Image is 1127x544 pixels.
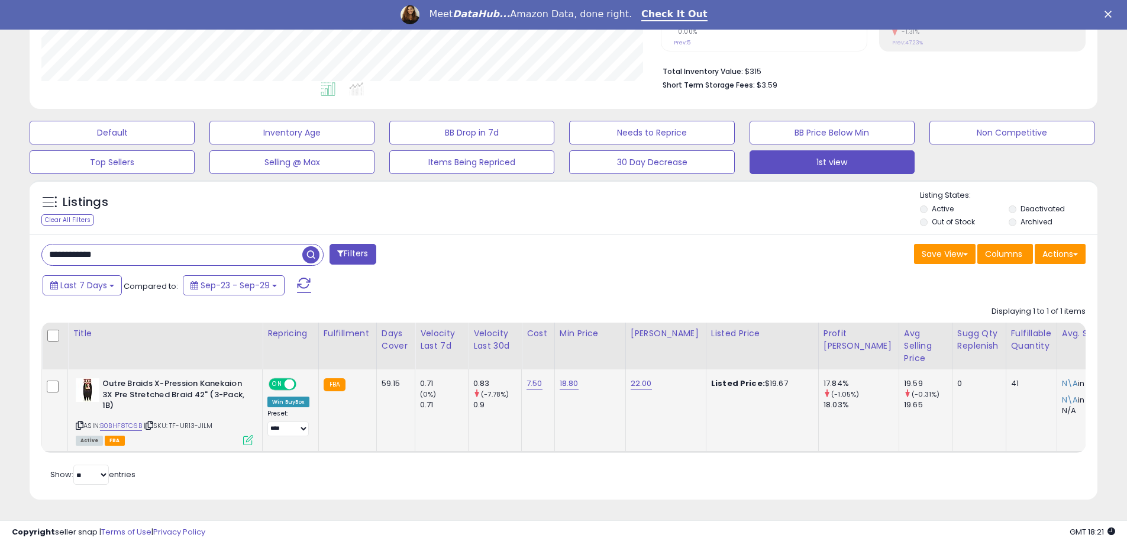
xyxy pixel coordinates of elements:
div: Avg Selling Price [904,327,947,365]
button: Needs to Reprice [569,121,734,144]
span: 702379011 [1085,378,1126,389]
span: N\A [1062,394,1078,405]
button: Selling @ Max [209,150,374,174]
a: 7.50 [527,378,542,390]
button: Items Being Repriced [389,150,554,174]
button: Top Sellers [30,150,195,174]
div: 18.03% [824,400,899,410]
div: Profit [PERSON_NAME] [824,327,894,352]
small: FBA [324,378,345,391]
b: Total Inventory Value: [663,66,743,76]
a: Privacy Policy [153,526,205,537]
div: Win BuyBox [267,397,309,407]
span: Columns [985,248,1022,260]
button: Inventory Age [209,121,374,144]
button: Save View [914,244,976,264]
label: Active [932,204,954,214]
th: Please note that this number is a calculation based on your required days of coverage and your ve... [952,323,1006,369]
div: Min Price [560,327,621,340]
a: Terms of Use [101,526,151,537]
div: 17.84% [824,378,899,389]
div: Close [1105,11,1116,18]
button: Non Competitive [929,121,1094,144]
span: ON [270,379,285,390]
div: Fulfillment [324,327,372,340]
span: 2025-10-7 18:21 GMT [1070,526,1115,537]
button: 30 Day Decrease [569,150,734,174]
label: Archived [1021,217,1052,227]
div: $19.67 [711,378,809,389]
small: (0%) [420,390,437,399]
span: All listings currently available for purchase on Amazon [76,436,103,446]
div: 41 [1011,378,1048,389]
div: Title [73,327,257,340]
li: $315 [663,63,1077,78]
div: Preset: [267,410,309,436]
button: Sep-23 - Sep-29 [183,275,285,295]
div: Sugg Qty Replenish [957,327,1001,352]
div: 0.71 [420,378,468,389]
div: 0.71 [420,400,468,410]
button: Columns [977,244,1033,264]
div: 0.9 [473,400,521,410]
div: [PERSON_NAME] [631,327,701,340]
img: Profile image for Georgie [401,5,419,24]
div: 19.59 [904,378,952,389]
button: Actions [1035,244,1086,264]
span: FBA [105,436,125,446]
button: Filters [330,244,376,265]
span: Compared to: [124,281,178,292]
div: Clear All Filters [41,214,94,226]
div: Velocity Last 7d [420,327,463,352]
b: Outre Braids X-Pression Kanekaion 3X Pre Stretched Braid 42" (3-Pack, 1B) [102,378,246,414]
p: Listing States: [920,190,1097,201]
button: Last 7 Days [43,275,122,295]
div: Meet Amazon Data, done right. [429,8,632,20]
small: -1.31% [897,27,919,36]
small: 0.00% [674,27,697,36]
div: Velocity Last 30d [473,327,516,352]
div: 0.83 [473,378,521,389]
div: Displaying 1 to 1 of 1 items [992,306,1086,317]
h5: Listings [63,194,108,211]
strong: Copyright [12,526,55,537]
div: Days Cover [382,327,410,352]
span: | SKU: TF-UR13-JILM [144,421,212,430]
div: Listed Price [711,327,813,340]
i: DataHub... [453,8,510,20]
span: Last 7 Days [60,279,107,291]
a: Check It Out [641,8,708,21]
small: Prev: 5 [674,39,690,46]
b: Listed Price: [711,378,765,389]
span: OFF [295,379,314,390]
a: B0BHF8TC6B [100,421,142,431]
small: (-0.31%) [912,390,939,399]
div: Fulfillable Quantity [1011,327,1052,352]
label: Deactivated [1021,204,1065,214]
span: Sep-23 - Sep-29 [201,279,270,291]
button: BB Price Below Min [750,121,915,144]
a: 18.80 [560,378,579,390]
button: BB Drop in 7d [389,121,554,144]
div: 0 [957,378,997,389]
b: Short Term Storage Fees: [663,80,755,90]
label: Out of Stock [932,217,975,227]
img: 41DlL6pcC0L._SL40_.jpg [76,378,99,402]
span: $3.59 [757,79,777,91]
div: Cost [527,327,550,340]
span: Show: entries [50,469,135,480]
button: Default [30,121,195,144]
span: N\A [1062,378,1078,389]
small: (-7.78%) [481,390,509,399]
button: 1st view [750,150,915,174]
small: (-1.05%) [831,390,859,399]
div: ASIN: [76,378,253,444]
div: Repricing [267,327,314,340]
div: 19.65 [904,400,952,410]
small: Prev: 47.23% [892,39,923,46]
div: seller snap | | [12,527,205,538]
div: 59.15 [382,378,406,389]
a: 22.00 [631,378,652,390]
